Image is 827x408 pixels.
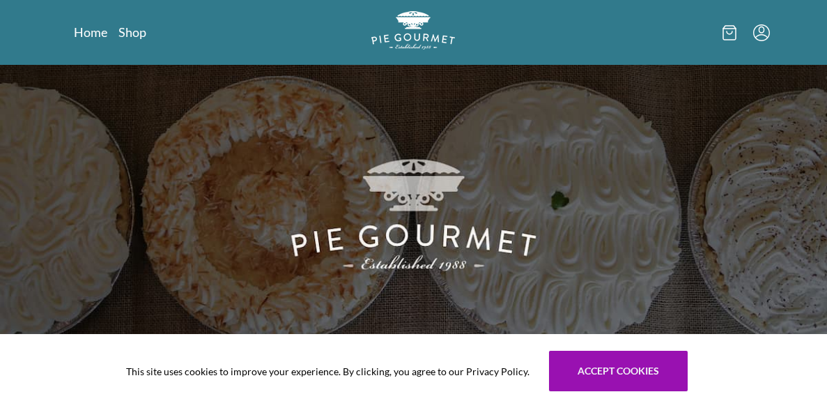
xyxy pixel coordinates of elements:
img: logo [371,11,455,50]
a: Home [74,24,107,40]
a: Shop [118,24,146,40]
button: Accept cookies [549,351,688,391]
span: This site uses cookies to improve your experience. By clicking, you agree to our Privacy Policy. [126,364,530,379]
a: Logo [371,11,455,54]
button: Menu [753,24,770,41]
